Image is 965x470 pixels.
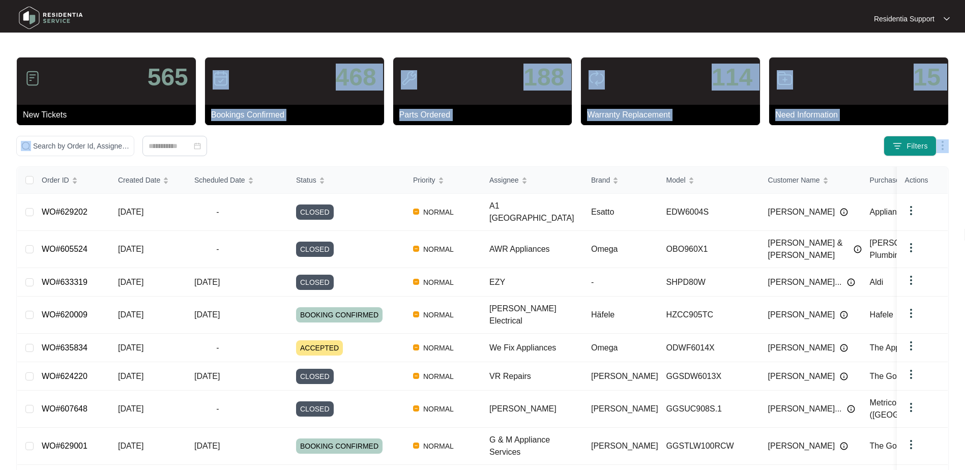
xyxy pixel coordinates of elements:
[118,343,143,352] span: [DATE]
[110,167,186,194] th: Created Date
[847,278,855,286] img: Info icon
[589,70,605,86] img: icon
[42,245,87,253] a: WO#605524
[489,342,583,354] div: We Fix Appliances
[481,167,583,194] th: Assignee
[489,243,583,255] div: AWR Appliances
[42,174,69,186] span: Order ID
[658,268,760,297] td: SHPD80W
[118,310,143,319] span: [DATE]
[413,246,419,252] img: Vercel Logo
[905,340,917,352] img: dropdown arrow
[148,65,188,90] p: 565
[840,311,848,319] img: Info icon
[870,239,937,259] span: [PERSON_NAME] Plumbing
[34,167,110,194] th: Order ID
[419,276,458,288] span: NORMAL
[777,70,793,86] img: icon
[666,174,686,186] span: Model
[583,167,658,194] th: Brand
[840,344,848,352] img: Info icon
[24,70,41,86] img: icon
[42,372,87,380] a: WO#624220
[405,167,481,194] th: Priority
[296,204,334,220] span: CLOSED
[905,368,917,380] img: dropdown arrow
[658,391,760,428] td: GGSUC908S.1
[296,401,334,417] span: CLOSED
[194,206,241,218] span: -
[884,136,937,156] button: filter iconFilters
[288,167,405,194] th: Status
[874,14,934,24] p: Residentia Support
[658,231,760,268] td: OBO960X1
[712,65,752,90] p: 114
[413,344,419,350] img: Vercel Logo
[419,309,458,321] span: NORMAL
[905,307,917,319] img: dropdown arrow
[944,16,950,21] img: dropdown arrow
[296,307,383,322] span: BOOKING CONFIRMED
[401,70,417,86] img: icon
[118,245,143,253] span: [DATE]
[658,194,760,231] td: EDW6004S
[194,403,241,415] span: -
[775,109,948,121] p: Need Information
[489,174,519,186] span: Assignee
[419,370,458,383] span: NORMAL
[587,109,760,121] p: Warranty Replacement
[296,242,334,257] span: CLOSED
[854,245,862,253] img: Info icon
[419,243,458,255] span: NORMAL
[194,174,245,186] span: Scheduled Date
[870,372,927,380] span: The Good Guys
[862,167,963,194] th: Purchased From
[194,372,220,380] span: [DATE]
[33,140,130,152] input: Search by Order Id, Assignee Name, Customer Name, Brand and Model
[591,372,658,380] span: [PERSON_NAME]
[21,141,31,151] img: search-icon
[870,442,927,450] span: The Good Guys
[413,209,419,215] img: Vercel Logo
[399,109,572,121] p: Parts Ordered
[591,278,594,286] span: -
[905,242,917,254] img: dropdown arrow
[658,297,760,334] td: HZCC905TC
[658,167,760,194] th: Model
[489,403,583,415] div: [PERSON_NAME]
[523,65,564,90] p: 188
[413,174,435,186] span: Priority
[870,310,893,319] span: Hafele
[42,442,87,450] a: WO#629001
[768,342,835,354] span: [PERSON_NAME]
[42,278,87,286] a: WO#633319
[760,167,862,194] th: Customer Name
[413,311,419,317] img: Vercel Logo
[906,141,928,152] span: Filters
[194,278,220,286] span: [DATE]
[336,65,376,90] p: 468
[840,442,848,450] img: Info icon
[914,65,941,90] p: 15
[419,342,458,354] span: NORMAL
[658,334,760,362] td: ODWF6014X
[42,208,87,216] a: WO#629202
[118,442,143,450] span: [DATE]
[840,208,848,216] img: Info icon
[42,310,87,319] a: WO#620009
[296,174,316,186] span: Status
[905,274,917,286] img: dropdown arrow
[870,208,935,216] span: Appliances Online
[419,206,458,218] span: NORMAL
[419,403,458,415] span: NORMAL
[296,369,334,384] span: CLOSED
[591,174,610,186] span: Brand
[413,443,419,449] img: Vercel Logo
[591,245,618,253] span: Omega
[768,403,842,415] span: [PERSON_NAME]...
[768,237,849,261] span: [PERSON_NAME] & [PERSON_NAME]
[42,404,87,413] a: WO#607648
[768,206,835,218] span: [PERSON_NAME]
[768,440,835,452] span: [PERSON_NAME]
[489,200,583,224] div: A1 [GEOGRAPHIC_DATA]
